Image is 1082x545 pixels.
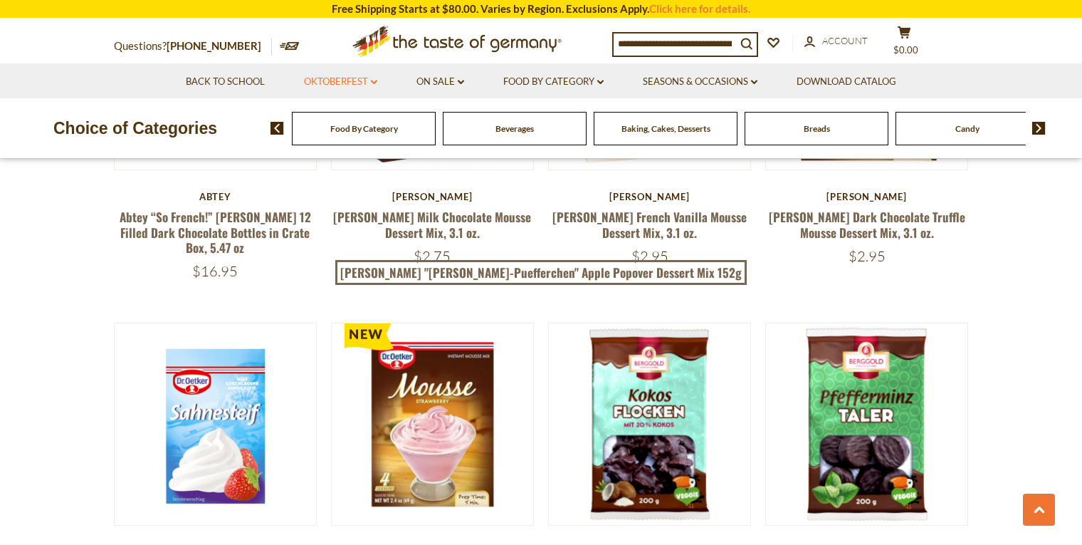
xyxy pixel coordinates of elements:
a: Abtey “So French!” [PERSON_NAME] 12 Filled Dark Chocolate Bottles in Crate Box, 5.47 oz [120,208,311,256]
a: Seasons & Occasions [643,74,757,90]
a: Breads [804,123,830,134]
a: [PERSON_NAME] French Vanilla Mousse Dessert Mix, 3.1 oz. [552,208,747,241]
div: [PERSON_NAME] [331,191,534,202]
a: [PERSON_NAME] "[PERSON_NAME]-Puefferchen" Apple Popover Dessert Mix 152g [335,260,747,286]
a: [PERSON_NAME] Dark Chocolate Truffle Mousse Dessert Mix, 3.1 oz. [769,208,965,241]
span: $2.75 [414,247,451,265]
a: [PERSON_NAME] Milk Chocolate Mousse Dessert Mix, 3.1 oz. [333,208,531,241]
a: Oktoberfest [304,74,377,90]
img: Berggold Chocolate Mint "Thaler", 200g [766,323,967,525]
a: [PHONE_NUMBER] [167,39,261,52]
span: $2.95 [631,247,668,265]
div: Abtey [114,191,317,202]
a: Food By Category [503,74,604,90]
span: $2.95 [849,247,886,265]
a: Candy [955,123,979,134]
a: Click here for details. [649,2,750,15]
div: [PERSON_NAME] [765,191,968,202]
img: previous arrow [270,122,284,135]
a: Back to School [186,74,265,90]
a: Baking, Cakes, Desserts [621,123,710,134]
a: Download Catalog [797,74,896,90]
a: On Sale [416,74,464,90]
span: $0.00 [893,44,918,56]
a: Beverages [495,123,534,134]
div: [PERSON_NAME] [548,191,751,202]
p: Questions? [114,37,272,56]
img: Dr. Oetker "Sahne-Steif [115,323,316,525]
button: $0.00 [883,26,925,61]
span: $16.95 [192,262,238,280]
img: Dr. Oetker Strawberry Mousse Mix, 2.4 oz. [332,323,533,525]
img: next arrow [1032,122,1046,135]
img: Berggold Chocolate Coconut Confections, 200g [549,323,750,525]
a: Account [804,33,868,49]
a: Food By Category [330,123,398,134]
span: Account [822,35,868,46]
